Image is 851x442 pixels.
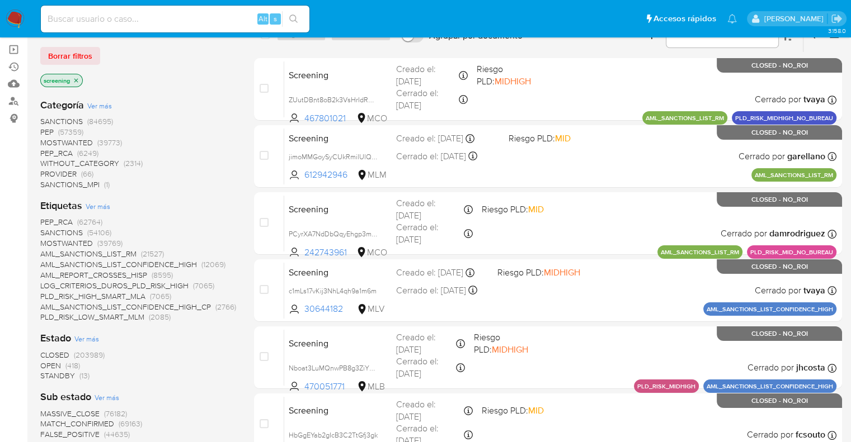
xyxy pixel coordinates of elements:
[41,12,309,26] input: Buscar usuario o caso...
[282,11,305,27] button: search-icon
[764,13,827,24] p: marianela.tarsia@mercadolibre.com
[828,26,845,35] span: 3.158.0
[258,13,267,24] span: Alt
[274,13,277,24] span: s
[727,14,737,23] a: Notificaciones
[831,13,843,25] a: Salir
[653,13,716,25] span: Accesos rápidos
